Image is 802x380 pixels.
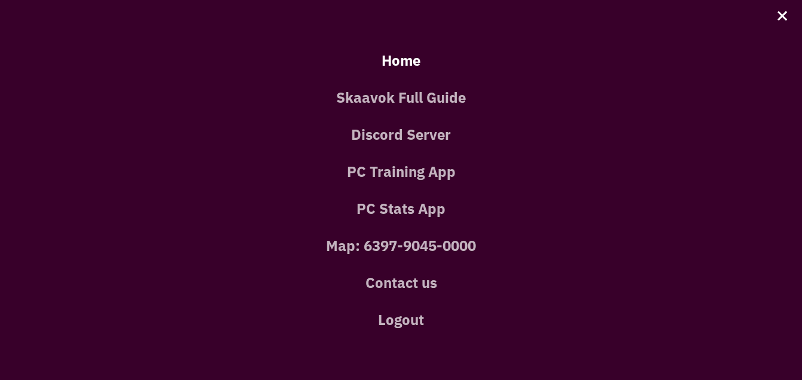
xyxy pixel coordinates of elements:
a: PC Stats App [18,190,784,227]
a: Skaavok Full Guide [18,79,784,116]
a: Contact us [18,264,784,301]
a: Map: 6397-9045-0000 [18,227,784,264]
a: Discord Server [18,116,784,153]
a: Home [18,42,784,79]
a: Logout [18,301,784,338]
a: PC Training App [18,153,784,190]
